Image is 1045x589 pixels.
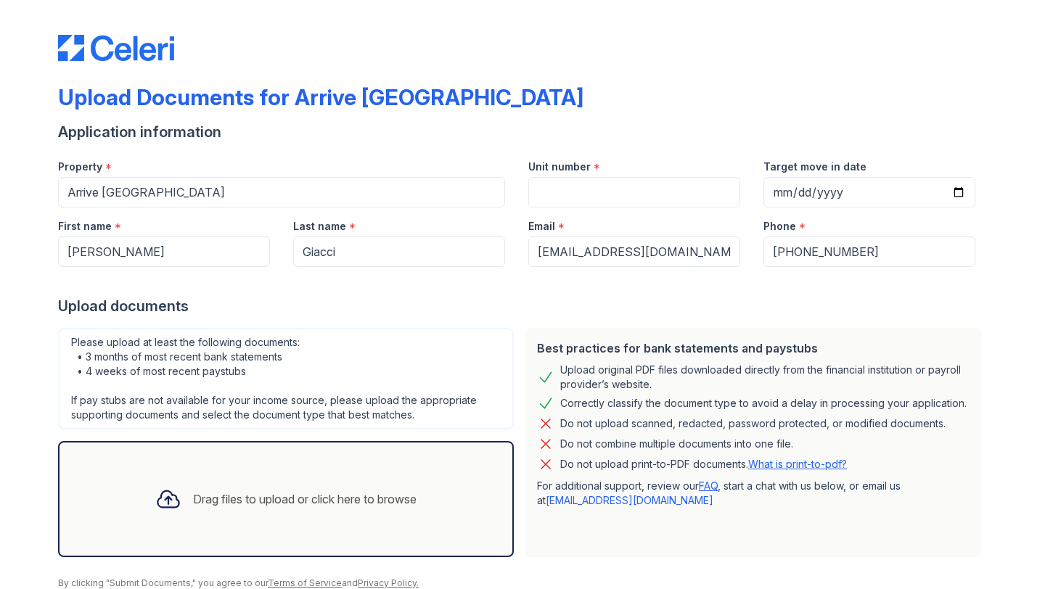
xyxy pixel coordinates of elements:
p: Do not upload print-to-PDF documents. [560,457,847,471]
img: CE_Logo_Blue-a8612792a0a2168367f1c8372b55b34899dd931a85d93a1a3d3e32e68fde9ad4.png [58,35,174,61]
label: Phone [763,219,796,234]
a: Privacy Policy. [358,577,419,588]
a: FAQ [699,479,718,492]
label: First name [58,219,112,234]
label: Target move in date [763,160,866,174]
div: Upload original PDF files downloaded directly from the financial institution or payroll provider’... [560,363,970,392]
div: Upload Documents for Arrive [GEOGRAPHIC_DATA] [58,84,583,110]
p: For additional support, review our , start a chat with us below, or email us at [537,479,970,508]
a: Terms of Service [268,577,342,588]
div: Application information [58,122,987,142]
div: Upload documents [58,296,987,316]
div: Please upload at least the following documents: • 3 months of most recent bank statements • 4 wee... [58,328,514,429]
div: By clicking "Submit Documents," you agree to our and [58,577,987,589]
a: What is print-to-pdf? [748,458,847,470]
div: Best practices for bank statements and paystubs [537,339,970,357]
a: [EMAIL_ADDRESS][DOMAIN_NAME] [546,494,713,506]
div: Drag files to upload or click here to browse [193,490,417,508]
label: Property [58,160,102,174]
label: Last name [293,219,346,234]
div: Correctly classify the document type to avoid a delay in processing your application. [560,395,967,412]
label: Unit number [528,160,591,174]
div: Do not combine multiple documents into one file. [560,435,793,453]
div: Do not upload scanned, redacted, password protected, or modified documents. [560,415,946,432]
label: Email [528,219,555,234]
